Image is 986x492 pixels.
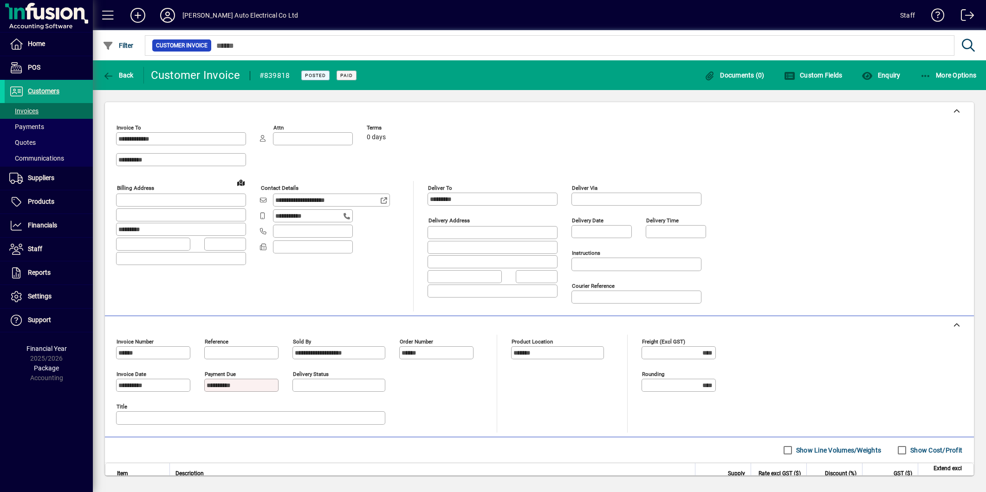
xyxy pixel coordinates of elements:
a: Quotes [5,135,93,150]
span: Invoices [9,107,39,115]
span: Custom Fields [784,71,843,79]
mat-label: Courier Reference [572,283,615,289]
span: Settings [28,292,52,300]
mat-label: Order number [400,338,433,345]
span: Financial Year [26,345,67,352]
label: Show Line Volumes/Weights [794,446,881,455]
mat-label: Deliver via [572,185,597,191]
app-page-header-button: Back [93,67,144,84]
mat-label: Delivery status [293,371,329,377]
mat-label: Invoice number [117,338,154,345]
span: Payments [9,123,44,130]
a: Communications [5,150,93,166]
a: Knowledge Base [924,2,945,32]
mat-label: Invoice To [117,124,141,131]
a: Reports [5,261,93,285]
mat-label: Invoice date [117,371,146,377]
a: Financials [5,214,93,237]
button: Custom Fields [782,67,845,84]
mat-label: Deliver To [428,185,452,191]
a: Payments [5,119,93,135]
span: Communications [9,155,64,162]
mat-label: Product location [512,338,553,345]
div: #839818 [259,68,290,83]
mat-label: Delivery time [646,217,679,224]
span: Suppliers [28,174,54,181]
div: Staff [900,8,915,23]
label: Show Cost/Profit [908,446,962,455]
mat-label: Instructions [572,250,600,256]
span: Documents (0) [704,71,765,79]
mat-label: Rounding [642,371,664,377]
span: Financials [28,221,57,229]
a: Invoices [5,103,93,119]
span: Filter [103,42,134,49]
span: Enquiry [862,71,900,79]
mat-label: Freight (excl GST) [642,338,685,345]
a: POS [5,56,93,79]
span: Posted [305,72,326,78]
a: Home [5,32,93,56]
span: Staff [28,245,42,252]
a: Products [5,190,93,214]
span: Terms [367,125,422,131]
mat-label: Delivery date [572,217,603,224]
span: Extend excl GST ($) [924,463,962,484]
span: Discount (%) [825,468,856,479]
span: Customer Invoice [156,41,208,50]
span: Package [34,364,59,372]
span: Reports [28,269,51,276]
mat-label: Payment due [205,371,236,377]
span: Support [28,316,51,324]
a: Support [5,309,93,332]
span: Item [117,468,128,479]
div: Customer Invoice [151,68,240,83]
mat-label: Attn [273,124,284,131]
span: Customers [28,87,59,95]
span: Products [28,198,54,205]
span: Supply [728,468,745,479]
span: Back [103,71,134,79]
span: Home [28,40,45,47]
mat-label: Reference [205,338,228,345]
button: More Options [918,67,979,84]
a: Settings [5,285,93,308]
button: Back [100,67,136,84]
a: Logout [954,2,974,32]
a: View on map [234,175,248,190]
span: 0 days [367,134,386,141]
mat-label: Sold by [293,338,311,345]
a: Suppliers [5,167,93,190]
span: POS [28,64,40,71]
span: Rate excl GST ($) [759,468,801,479]
button: Profile [153,7,182,24]
button: Filter [100,37,136,54]
button: Add [123,7,153,24]
span: Paid [340,72,353,78]
span: More Options [920,71,977,79]
mat-label: Title [117,403,127,410]
a: Staff [5,238,93,261]
span: Quotes [9,139,36,146]
span: Description [175,468,204,479]
span: GST ($) [894,468,912,479]
button: Enquiry [859,67,902,84]
div: [PERSON_NAME] Auto Electrical Co Ltd [182,8,298,23]
button: Documents (0) [702,67,767,84]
